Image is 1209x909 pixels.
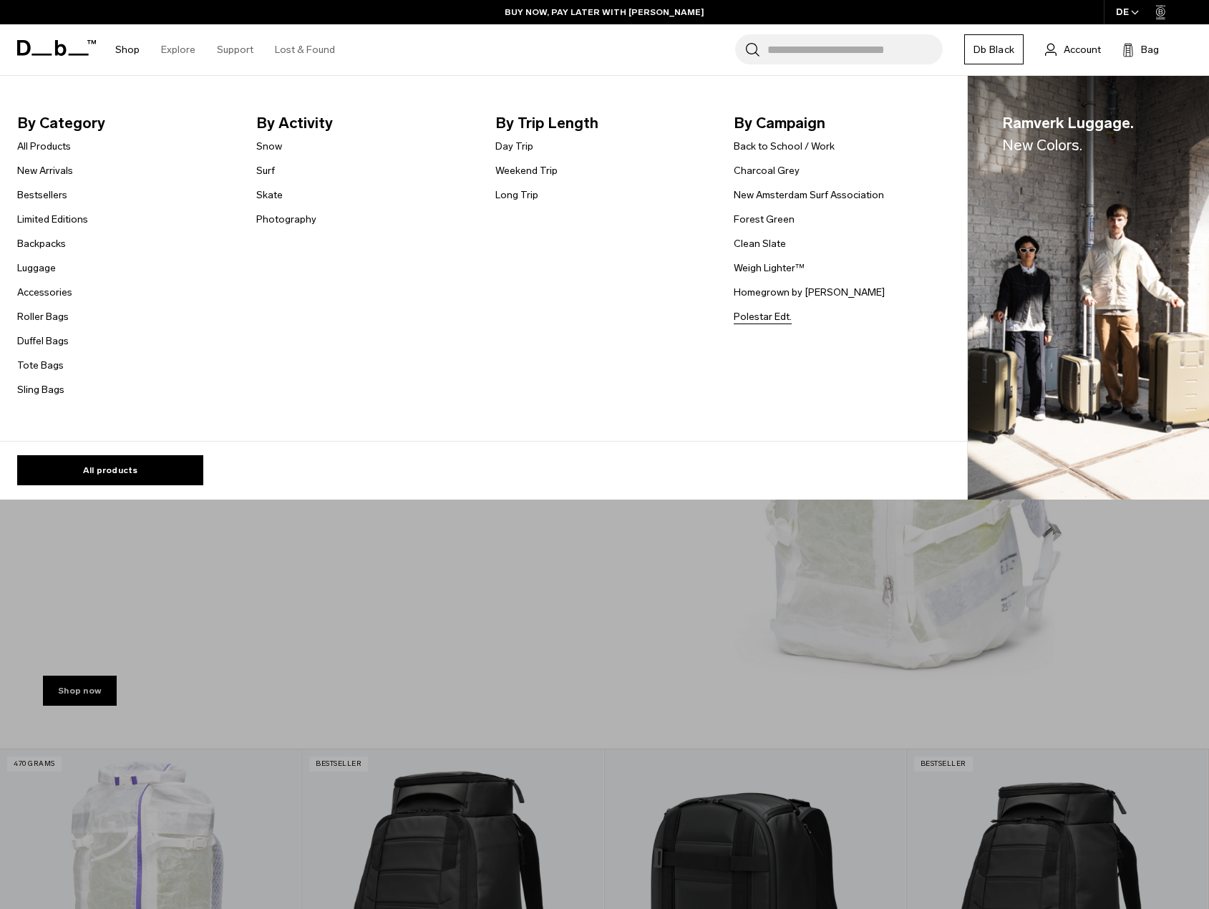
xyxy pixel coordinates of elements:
a: Day Trip [495,139,533,154]
a: Duffel Bags [17,334,69,349]
a: Lost & Found [275,24,335,75]
a: Photography [256,212,316,227]
a: Clean Slate [734,236,786,251]
a: Sling Bags [17,382,64,397]
a: Back to School / Work [734,139,835,154]
a: New Arrivals [17,163,73,178]
a: Limited Editions [17,212,88,227]
img: Db [968,76,1209,500]
span: By Campaign [734,112,950,135]
a: BUY NOW, PAY LATER WITH [PERSON_NAME] [505,6,704,19]
a: Polestar Edt. [734,309,792,324]
a: New Amsterdam Surf Association [734,188,884,203]
a: Roller Bags [17,309,69,324]
a: Homegrown by [PERSON_NAME] [734,285,885,300]
a: Weigh Lighter™ [734,261,805,276]
a: Long Trip [495,188,538,203]
span: By Category [17,112,233,135]
a: Skate [256,188,283,203]
a: Weekend Trip [495,163,558,178]
a: Ramverk Luggage.New Colors. Db [968,76,1209,500]
a: Explore [161,24,195,75]
span: New Colors. [1002,136,1082,154]
a: Tote Bags [17,358,64,373]
a: Support [217,24,253,75]
span: Bag [1141,42,1159,57]
span: By Activity [256,112,472,135]
a: Accessories [17,285,72,300]
a: Account [1045,41,1101,58]
a: All Products [17,139,71,154]
a: Snow [256,139,282,154]
a: Luggage [17,261,56,276]
span: Ramverk Luggage. [1002,112,1134,157]
a: Forest Green [734,212,795,227]
a: Db Black [964,34,1024,64]
a: All products [17,455,203,485]
span: Account [1064,42,1101,57]
a: Backpacks [17,236,66,251]
nav: Main Navigation [105,24,346,75]
a: Charcoal Grey [734,163,800,178]
a: Surf [256,163,275,178]
a: Bestsellers [17,188,67,203]
a: Shop [115,24,140,75]
button: Bag [1122,41,1159,58]
span: By Trip Length [495,112,712,135]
